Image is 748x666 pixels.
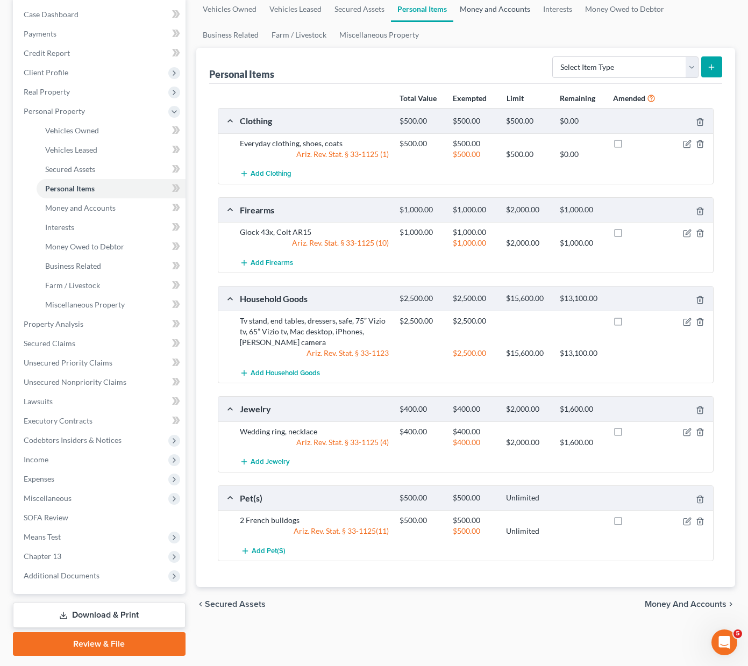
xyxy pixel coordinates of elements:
a: Credit Report [15,44,186,63]
a: Vehicles Leased [37,140,186,160]
span: Executory Contracts [24,416,92,425]
span: Secured Assets [205,600,266,608]
a: Personal Items [37,179,186,198]
i: chevron_right [726,600,735,608]
div: Unlimited [501,493,554,503]
a: Unsecured Nonpriority Claims [15,373,186,392]
div: Everyday clothing, shoes, coats [234,138,394,149]
span: Add Household Goods [251,369,320,377]
div: Ariz. Rev. Stat. § 33-1125 (4) [234,437,394,448]
span: Property Analysis [24,319,83,328]
span: Farm / Livestock [45,281,100,290]
span: Miscellaneous [24,493,72,503]
span: Credit Report [24,48,70,58]
span: Vehicles Owned [45,126,99,135]
a: Business Related [196,22,265,48]
span: Money and Accounts [45,203,116,212]
a: Miscellaneous Property [37,295,186,314]
span: Additional Documents [24,571,99,580]
div: $400.00 [394,426,447,437]
div: $2,000.00 [501,238,554,248]
span: Secured Assets [45,164,95,174]
div: Clothing [234,115,394,126]
div: Personal Items [209,68,274,81]
span: Personal Property [24,106,85,116]
span: Codebtors Insiders & Notices [24,435,122,445]
div: $15,600.00 [501,293,554,304]
span: Chapter 13 [24,552,61,561]
strong: Amended [613,94,645,103]
div: $1,000.00 [554,238,608,248]
div: $400.00 [447,404,501,414]
a: Vehicles Owned [37,121,186,140]
div: $500.00 [447,149,501,160]
a: Secured Claims [15,334,186,353]
div: $1,000.00 [447,227,501,238]
div: $2,500.00 [394,293,447,304]
div: Firearms [234,204,394,216]
span: SOFA Review [24,513,68,522]
div: $500.00 [394,515,447,526]
a: Lawsuits [15,392,186,411]
button: Add Firearms [240,253,293,273]
span: Lawsuits [24,397,53,406]
button: Add Household Goods [240,363,320,383]
div: Tv stand, end tables, dressers, safe, 75” Vizio tv, 65” Vizio tv, Mac desktop, iPhones, [PERSON_N... [234,316,394,348]
div: $1,000.00 [554,205,608,215]
a: Money Owed to Debtor [37,237,186,256]
strong: Remaining [560,94,595,103]
span: Add Pet(s) [252,547,286,555]
div: $1,000.00 [447,238,501,248]
a: Download & Print [13,603,186,628]
div: $2,000.00 [501,404,554,414]
span: Means Test [24,532,61,541]
div: $2,500.00 [394,316,447,326]
div: $500.00 [394,116,447,126]
a: Executory Contracts [15,411,186,431]
a: Farm / Livestock [37,276,186,295]
div: $500.00 [501,149,554,160]
div: $500.00 [447,116,501,126]
div: $400.00 [447,426,501,437]
div: $2,000.00 [501,437,554,448]
div: Pet(s) [234,492,394,504]
span: Business Related [45,261,101,270]
a: Miscellaneous Property [333,22,425,48]
div: $500.00 [447,493,501,503]
div: $2,500.00 [447,348,501,359]
span: Unsecured Priority Claims [24,358,112,367]
div: $500.00 [394,138,447,149]
i: chevron_left [196,600,205,608]
div: $0.00 [554,116,608,126]
div: Household Goods [234,293,394,304]
div: $2,000.00 [501,205,554,215]
div: Wedding ring, necklace [234,426,394,437]
a: SOFA Review [15,508,186,527]
div: $500.00 [447,515,501,526]
a: Review & File [13,632,186,656]
div: $500.00 [394,493,447,503]
a: Property Analysis [15,314,186,334]
div: $0.00 [554,149,608,160]
iframe: Intercom live chat [711,629,737,655]
a: Payments [15,24,186,44]
div: Glock 43x, Colt AR15 [234,227,394,238]
a: Business Related [37,256,186,276]
div: $15,600.00 [501,348,554,359]
span: Real Property [24,87,70,96]
span: Personal Items [45,184,95,193]
button: chevron_left Secured Assets [196,600,266,608]
span: Money Owed to Debtor [45,242,124,251]
div: Jewelry [234,403,394,414]
div: Ariz. Rev. Stat. § 33-1125 (10) [234,238,394,248]
span: 5 [733,629,742,638]
div: $500.00 [447,526,501,536]
span: Client Profile [24,68,68,77]
div: $13,100.00 [554,348,608,359]
span: Add Firearms [251,259,293,267]
a: Money and Accounts [37,198,186,218]
strong: Exempted [453,94,487,103]
div: $1,000.00 [394,205,447,215]
div: Ariz. Rev. Stat. § 33-1125 (1) [234,149,394,160]
div: $1,600.00 [554,404,608,414]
